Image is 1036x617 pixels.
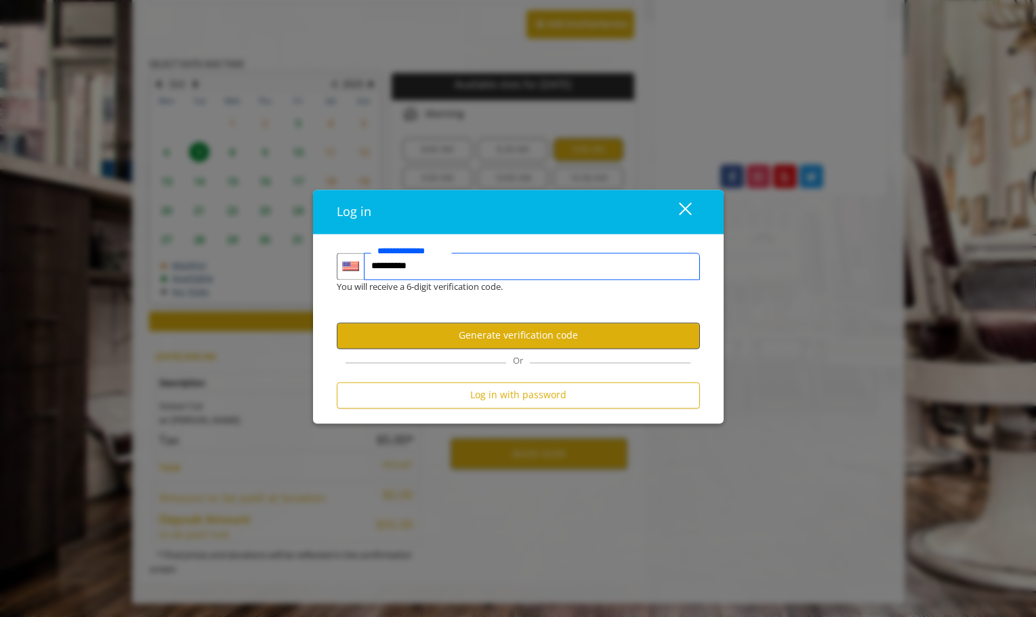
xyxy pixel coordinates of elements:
[327,280,690,294] div: You will receive a 6-digit verification code.
[337,203,371,219] span: Log in
[337,322,700,349] button: Generate verification code
[663,202,690,222] div: close dialog
[506,354,530,366] span: Or
[654,198,700,226] button: close dialog
[337,382,700,408] button: Log in with password
[337,253,364,280] div: Country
